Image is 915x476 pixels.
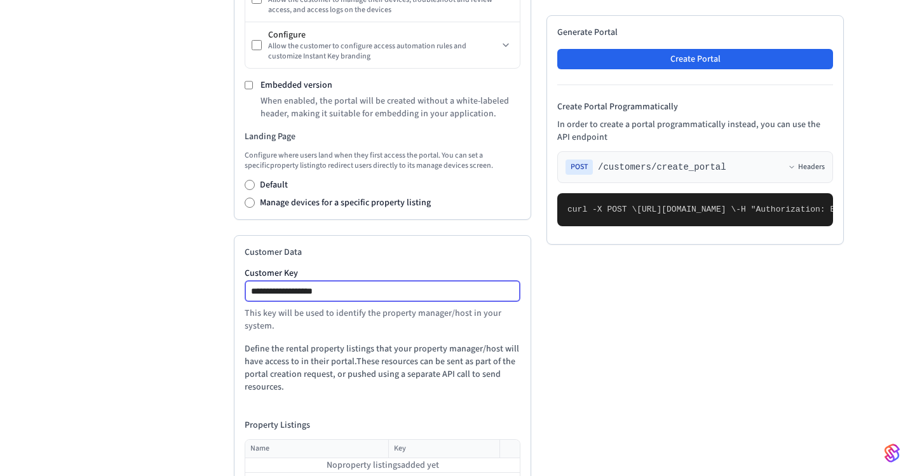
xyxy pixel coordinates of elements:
[557,118,833,144] p: In order to create a portal programmatically instead, you can use the API endpoint
[567,205,637,214] span: curl -X POST \
[245,440,388,458] th: Name
[637,205,736,214] span: [URL][DOMAIN_NAME] \
[245,130,520,143] h3: Landing Page
[261,79,332,92] label: Embedded version
[557,100,833,113] h4: Create Portal Programmatically
[388,440,499,458] th: Key
[245,151,520,171] p: Configure where users land when they first access the portal. You can set a specific property lis...
[245,246,520,259] h2: Customer Data
[566,160,593,175] span: POST
[261,95,520,120] p: When enabled, the portal will be created without a white-labeled header, making it suitable for e...
[268,41,498,62] div: Allow the customer to configure access automation rules and customize Instant Key branding
[884,443,900,463] img: SeamLogoGradient.69752ec5.svg
[260,179,288,191] label: Default
[260,196,431,209] label: Manage devices for a specific property listing
[245,458,520,473] td: No property listings added yet
[598,161,726,173] span: /customers/create_portal
[245,307,520,332] p: This key will be used to identify the property manager/host in your system.
[245,419,520,432] h4: Property Listings
[557,49,833,69] button: Create Portal
[245,343,520,393] p: Define the rental property listings that your property manager/host will have access to in their ...
[268,29,498,41] div: Configure
[245,269,520,278] label: Customer Key
[788,162,825,172] button: Headers
[557,26,833,39] h2: Generate Portal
